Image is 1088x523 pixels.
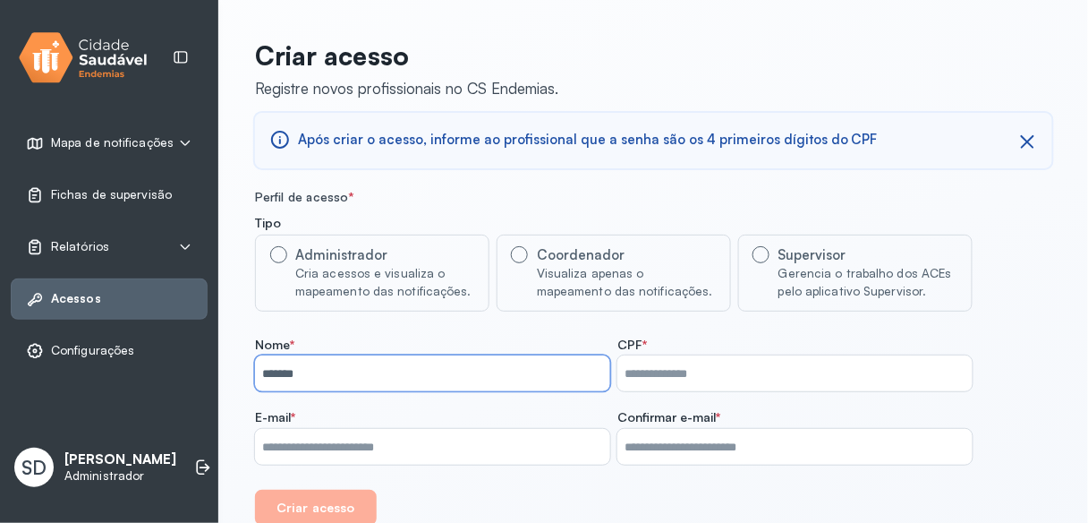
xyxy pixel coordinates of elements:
[19,29,148,87] img: logo.svg
[295,264,474,300] div: Cria acessos e visualiza o mapeamento das notificações.
[51,291,101,306] span: Acessos
[255,409,295,425] span: E-mail
[51,187,172,202] span: Fichas de supervisão
[617,409,720,425] span: Confirmar e-mail
[537,264,716,300] div: Visualiza apenas o mapeamento das notificações.
[51,343,134,358] span: Configurações
[51,239,109,254] span: Relatórios
[51,135,174,150] span: Mapa de notificações
[537,246,716,264] div: Coordenador
[255,337,294,353] span: Nome
[617,337,647,353] span: CPF
[778,246,957,264] div: Supervisor
[255,215,281,231] span: Tipo
[298,132,878,149] span: Após criar o acesso, informe ao profissional que a senha são os 4 primeiros dígitos do CPF
[64,451,176,468] p: [PERSON_NAME]
[26,186,192,204] a: Fichas de supervisão
[255,190,973,205] div: Perfil de acesso
[64,468,176,484] p: Administrador
[255,39,558,72] p: Criar acesso
[26,342,192,360] a: Configurações
[778,264,957,300] div: Gerencia o trabalho dos ACEs pelo aplicativo Supervisor.
[295,246,474,264] div: Administrador
[255,79,558,98] div: Registre novos profissionais no CS Endemias.
[21,456,47,479] span: SD
[26,290,192,308] a: Acessos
